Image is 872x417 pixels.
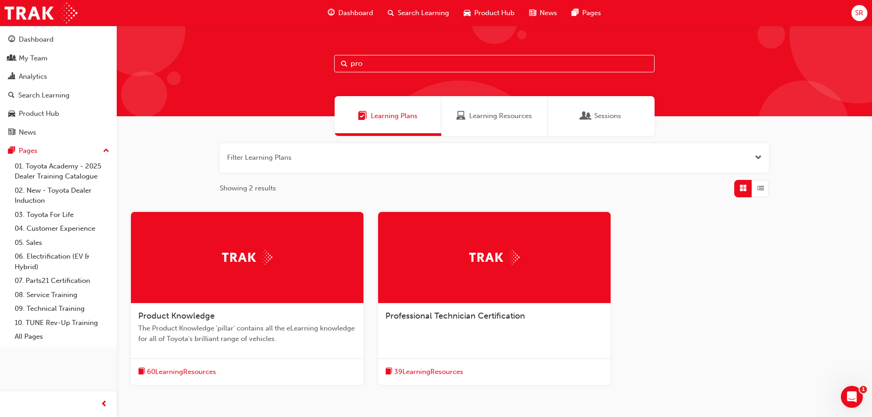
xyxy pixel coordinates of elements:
[564,4,608,22] a: pages-iconPages
[11,159,113,184] a: 01. Toyota Academy - 2025 Dealer Training Catalogue
[18,90,70,101] div: Search Learning
[522,4,564,22] a: news-iconNews
[8,36,15,44] span: guage-icon
[11,316,113,330] a: 10. TUNE Rev-Up Training
[581,111,590,121] span: Sessions
[380,4,456,22] a: search-iconSearch Learning
[11,330,113,344] a: All Pages
[103,145,109,157] span: up-icon
[4,142,113,159] button: Pages
[320,4,380,22] a: guage-iconDashboard
[4,50,113,67] a: My Team
[19,127,36,138] div: News
[582,8,601,18] span: Pages
[11,274,113,288] a: 07. Parts21 Certification
[11,236,113,250] a: 05. Sales
[378,212,611,385] a: TrakProfessional Technician Certificationbook-icon39LearningResources
[385,366,463,378] button: book-icon39LearningResources
[8,129,15,137] span: news-icon
[456,111,466,121] span: Learning Resources
[855,8,863,18] span: SR
[464,7,471,19] span: car-icon
[358,111,367,121] span: Learning Plans
[220,183,276,194] span: Showing 2 results
[385,366,392,378] span: book-icon
[8,73,15,81] span: chart-icon
[4,105,113,122] a: Product Hub
[328,7,335,19] span: guage-icon
[5,3,77,23] img: Trak
[138,366,145,378] span: book-icon
[398,8,449,18] span: Search Learning
[19,34,54,45] div: Dashboard
[8,54,15,63] span: people-icon
[755,152,762,163] button: Open the filter
[385,311,525,321] span: Professional Technician Certification
[572,7,579,19] span: pages-icon
[19,108,59,119] div: Product Hub
[11,288,113,302] a: 08. Service Training
[456,4,522,22] a: car-iconProduct Hub
[594,111,621,121] span: Sessions
[757,183,764,194] span: List
[11,184,113,208] a: 02. New - Toyota Dealer Induction
[8,92,15,100] span: search-icon
[4,31,113,48] a: Dashboard
[851,5,867,21] button: SR
[222,250,272,264] img: Trak
[540,8,557,18] span: News
[147,367,216,377] span: 60 Learning Resources
[548,96,655,136] a: SessionsSessions
[441,96,548,136] a: Learning ResourcesLearning Resources
[8,147,15,155] span: pages-icon
[338,8,373,18] span: Dashboard
[138,323,356,344] span: The Product Knowledge 'pillar' contains all the eLearning knowledge for all of Toyota's brilliant...
[335,96,441,136] a: Learning PlansLearning Plans
[474,8,515,18] span: Product Hub
[841,386,863,408] iframe: Intercom live chat
[4,124,113,141] a: News
[334,55,655,72] input: Search...
[4,87,113,104] a: Search Learning
[469,111,532,121] span: Learning Resources
[19,146,38,156] div: Pages
[529,7,536,19] span: news-icon
[740,183,747,194] span: Grid
[138,311,215,321] span: Product Knowledge
[394,367,463,377] span: 39 Learning Resources
[8,110,15,118] span: car-icon
[11,222,113,236] a: 04. Customer Experience
[19,53,48,64] div: My Team
[4,29,113,142] button: DashboardMy TeamAnalyticsSearch LearningProduct HubNews
[131,212,363,385] a: TrakProduct KnowledgeThe Product Knowledge 'pillar' contains all the eLearning knowledge for all ...
[4,68,113,85] a: Analytics
[371,111,417,121] span: Learning Plans
[469,250,520,264] img: Trak
[860,386,867,393] span: 1
[11,249,113,274] a: 06. Electrification (EV & Hybrid)
[341,59,347,69] span: Search
[388,7,394,19] span: search-icon
[11,208,113,222] a: 03. Toyota For Life
[138,366,216,378] button: book-icon60LearningResources
[101,399,108,410] span: prev-icon
[19,71,47,82] div: Analytics
[11,302,113,316] a: 09. Technical Training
